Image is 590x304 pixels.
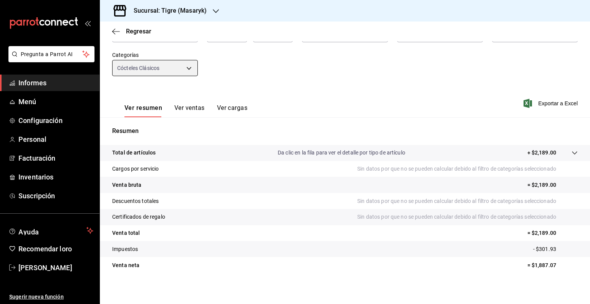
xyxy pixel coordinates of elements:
font: Facturación [18,154,55,162]
font: Regresar [126,28,151,35]
font: Ver resumen [124,104,162,111]
font: Cargos por servicio [112,166,159,172]
font: Descuentos totales [112,198,159,204]
font: Da clic en la fila para ver el detalle por tipo de artículo [278,150,405,156]
font: Personal [18,135,46,143]
font: Ver ventas [174,104,205,111]
font: Exportar a Excel [538,100,578,106]
font: Certificados de regalo [112,214,165,220]
font: Resumen [112,127,139,135]
font: Venta neta [112,262,139,268]
font: Configuración [18,116,63,125]
font: = $2,189.00 [527,182,556,188]
font: [PERSON_NAME] [18,264,72,272]
font: Inventarios [18,173,53,181]
button: abrir_cajón_menú [85,20,91,26]
font: Pregunta a Parrot AI [21,51,73,57]
button: Regresar [112,28,151,35]
font: Sucursal: Tigre (Masaryk) [134,7,207,14]
font: + $2,189.00 [527,150,556,156]
font: Impuestos [112,246,138,252]
font: Informes [18,79,46,87]
font: Suscripción [18,192,55,200]
font: Ver cargas [217,104,248,111]
font: - $301.93 [533,246,556,252]
font: Ayuda [18,228,39,236]
font: Sin datos por que no se pueden calcular debido al filtro de categorías seleccionado [357,166,556,172]
a: Pregunta a Parrot AI [5,56,94,64]
font: Sin datos por que no se pueden calcular debido al filtro de categorías seleccionado [357,198,556,204]
div: pestañas de navegación [124,104,247,117]
font: = $1,887.07 [527,262,556,268]
font: Recomendar loro [18,245,72,253]
font: Venta bruta [112,182,141,188]
font: Sin datos por que no se pueden calcular debido al filtro de categorías seleccionado [357,214,556,220]
font: Categorías [112,52,139,58]
font: Cócteles Clásicos [117,65,159,71]
font: Venta total [112,230,140,236]
font: Menú [18,98,36,106]
font: Total de artículos [112,150,156,156]
font: = $2,189.00 [527,230,556,236]
button: Pregunta a Parrot AI [8,46,94,62]
font: Sugerir nueva función [9,294,64,300]
button: Exportar a Excel [525,99,578,108]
